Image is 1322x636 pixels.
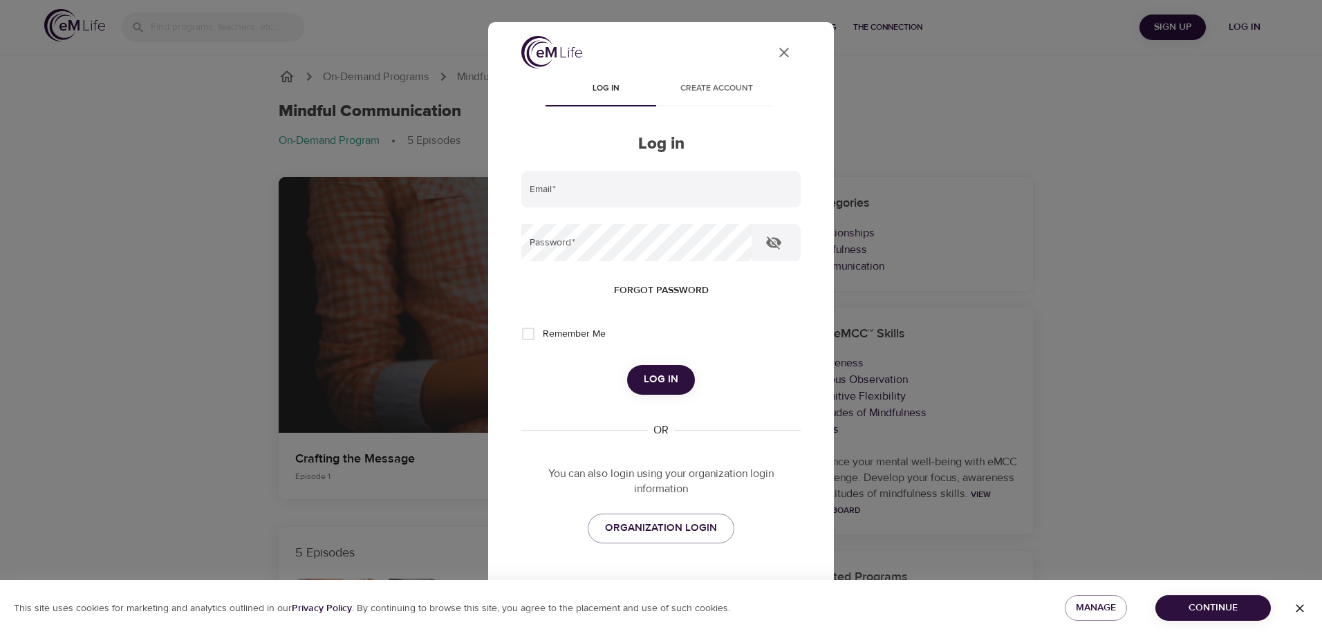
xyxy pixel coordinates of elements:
[1076,599,1116,617] span: Manage
[644,371,678,389] span: Log in
[588,514,734,543] a: ORGANIZATION LOGIN
[521,134,801,154] h2: Log in
[669,82,763,96] span: Create account
[627,365,695,394] button: Log in
[521,36,582,68] img: logo
[648,422,674,438] div: OR
[521,73,801,106] div: disabled tabs example
[559,82,653,96] span: Log in
[614,282,709,299] span: Forgot password
[521,466,801,498] p: You can also login using your organization login information
[767,36,801,69] button: close
[543,327,606,342] span: Remember Me
[608,278,714,303] button: Forgot password
[605,519,717,537] span: ORGANIZATION LOGIN
[292,602,352,615] b: Privacy Policy
[1166,599,1260,617] span: Continue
